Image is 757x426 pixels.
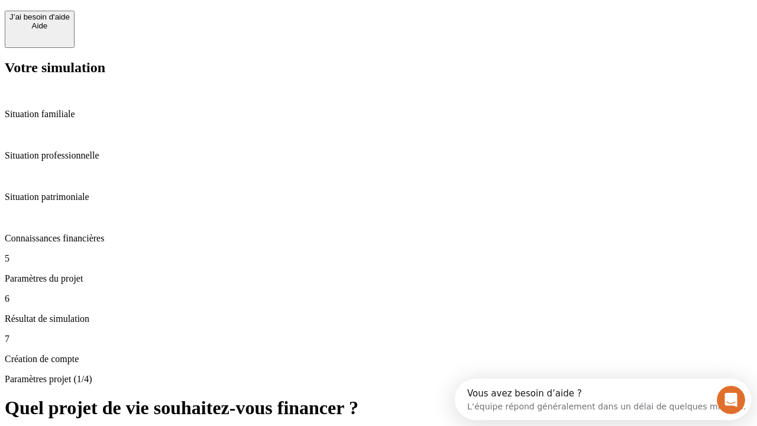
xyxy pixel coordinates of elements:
[5,192,752,202] p: Situation patrimoniale
[5,233,752,244] p: Connaissances financières
[5,11,75,48] button: J’ai besoin d'aideAide
[12,10,291,20] div: Vous avez besoin d’aide ?
[5,150,752,161] p: Situation professionnelle
[5,334,752,344] p: 7
[5,397,752,419] h1: Quel projet de vie souhaitez-vous financer ?
[5,5,326,37] div: Ouvrir le Messenger Intercom
[455,379,751,420] iframe: Intercom live chat discovery launcher
[5,314,752,324] p: Résultat de simulation
[5,354,752,364] p: Création de compte
[5,60,752,76] h2: Votre simulation
[717,386,745,414] iframe: Intercom live chat
[5,253,752,264] p: 5
[5,109,752,120] p: Situation familiale
[12,20,291,32] div: L’équipe répond généralement dans un délai de quelques minutes.
[5,374,752,385] p: Paramètres projet (1/4)
[9,12,70,21] div: J’ai besoin d'aide
[5,273,752,284] p: Paramètres du projet
[9,21,70,30] div: Aide
[5,293,752,304] p: 6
